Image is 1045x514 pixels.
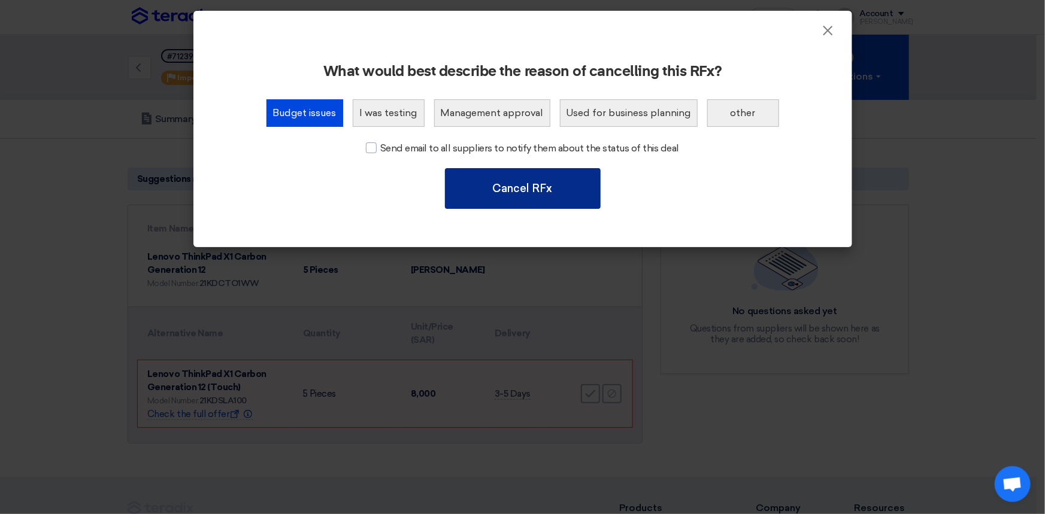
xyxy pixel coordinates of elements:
[227,63,819,80] h2: What would best describe the reason of cancelling this RFx?
[445,168,601,209] button: Cancel RFx
[822,22,834,45] span: ×
[813,19,844,43] button: Close
[266,99,343,127] button: Budget issues
[380,141,679,156] span: Send email to all suppliers to notify them about the status of this deal
[995,466,1031,502] div: Open chat
[353,99,425,127] button: I was testing
[560,99,698,127] button: Used for business planning
[707,99,779,127] button: other
[434,99,550,127] button: Management approval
